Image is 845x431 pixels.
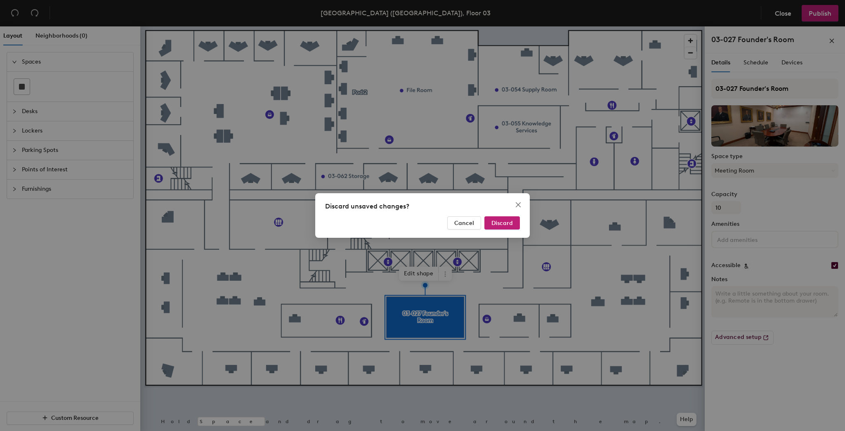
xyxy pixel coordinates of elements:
button: Discard [484,216,520,230]
div: Discard unsaved changes? [325,201,520,211]
span: close [515,201,522,208]
span: Discard [491,220,513,227]
span: Cancel [454,220,474,227]
span: Close [512,201,525,208]
button: Cancel [447,216,481,230]
button: Close [512,198,525,211]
